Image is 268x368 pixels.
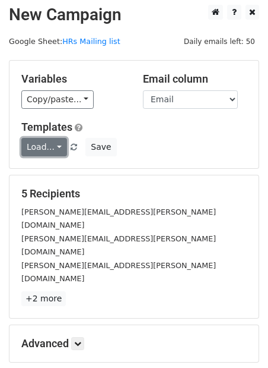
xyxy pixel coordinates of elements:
[21,234,216,257] small: [PERSON_NAME][EMAIL_ADDRESS][PERSON_NAME][DOMAIN_NAME]
[21,337,247,350] h5: Advanced
[9,5,259,25] h2: New Campaign
[62,37,120,46] a: HRs Mailing list
[21,90,94,109] a: Copy/paste...
[180,37,259,46] a: Daily emails left: 50
[21,261,216,284] small: [PERSON_NAME][EMAIL_ADDRESS][PERSON_NAME][DOMAIN_NAME]
[21,121,72,133] a: Templates
[143,73,247,86] h5: Email column
[85,138,116,156] button: Save
[21,138,67,156] a: Load...
[21,73,125,86] h5: Variables
[180,35,259,48] span: Daily emails left: 50
[21,291,66,306] a: +2 more
[9,37,120,46] small: Google Sheet:
[21,187,247,200] h5: 5 Recipients
[21,207,216,230] small: [PERSON_NAME][EMAIL_ADDRESS][PERSON_NAME][DOMAIN_NAME]
[209,311,268,368] iframe: Chat Widget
